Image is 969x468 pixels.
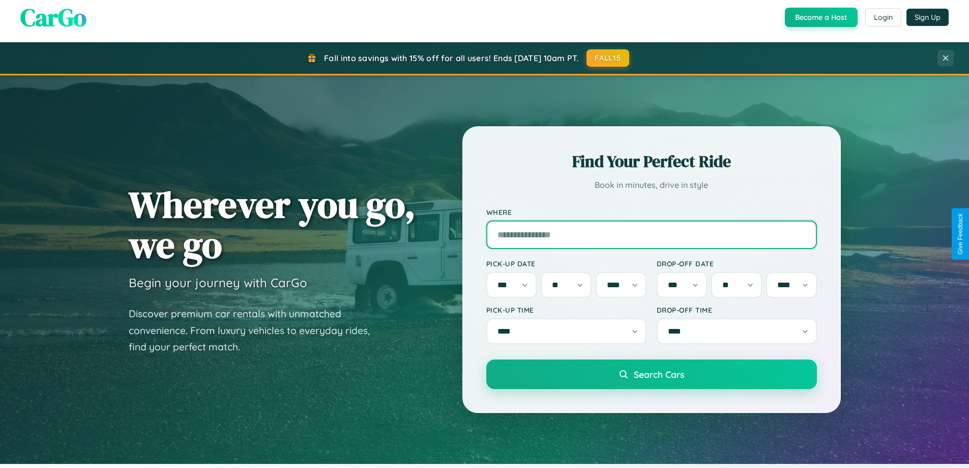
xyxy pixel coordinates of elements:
button: Become a Host [785,8,858,27]
h1: Wherever you go, we go [129,184,416,265]
label: Pick-up Time [486,306,647,314]
label: Pick-up Date [486,259,647,268]
button: FALL15 [586,49,629,67]
span: Fall into savings with 15% off for all users! Ends [DATE] 10am PT. [324,53,579,63]
label: Where [486,208,817,216]
h2: Find Your Perfect Ride [486,150,817,173]
div: Give Feedback [957,213,964,255]
button: Search Cars [486,360,817,389]
label: Drop-off Date [657,259,817,268]
p: Discover premium car rentals with unmatched convenience. From luxury vehicles to everyday rides, ... [129,306,383,355]
h3: Begin your journey with CarGo [129,275,307,290]
button: Sign Up [906,9,949,26]
p: Book in minutes, drive in style [486,178,817,192]
label: Drop-off Time [657,306,817,314]
button: Login [865,8,901,26]
span: CarGo [20,1,86,34]
span: Search Cars [634,369,684,380]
